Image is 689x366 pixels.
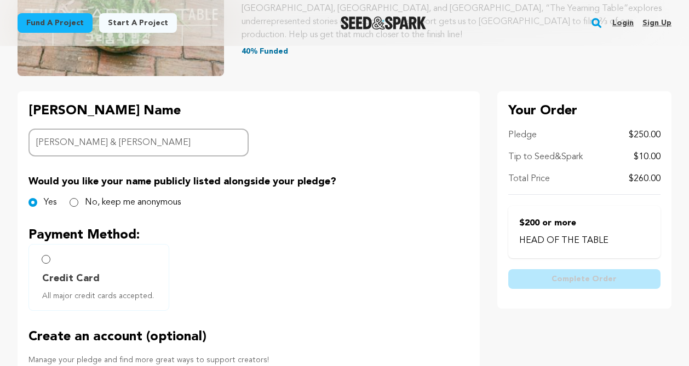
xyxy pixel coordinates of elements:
[341,16,427,30] img: Seed&Spark Logo Dark Mode
[99,13,177,33] a: Start a project
[634,150,661,164] p: $10.00
[629,129,661,142] p: $250.00
[552,274,617,284] span: Complete Order
[508,129,537,142] p: Pledge
[519,217,650,230] p: $200 or more
[242,46,671,57] p: 40% Funded
[508,172,550,185] p: Total Price
[28,355,469,365] p: Manage your pledge and find more great ways to support creators!
[508,102,661,120] p: Your Order
[612,14,634,32] a: Login
[85,196,181,209] label: No, keep me anonymous
[18,13,93,33] a: Fund a project
[629,172,661,185] p: $260.00
[341,16,427,30] a: Seed&Spark Homepage
[28,129,249,156] input: Backer Name
[42,271,100,286] span: Credit Card
[642,14,671,32] a: Sign up
[42,291,160,301] span: All major credit cards accepted.
[508,150,583,164] p: Tip to Seed&Spark
[508,269,661,289] button: Complete Order
[44,196,56,209] label: Yes
[519,234,650,247] p: HEAD OF THE TABLE
[28,174,469,189] p: Would you like your name publicly listed alongside your pledge?
[28,226,469,244] p: Payment Method:
[28,102,249,120] p: [PERSON_NAME] Name
[28,328,469,346] p: Create an account (optional)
